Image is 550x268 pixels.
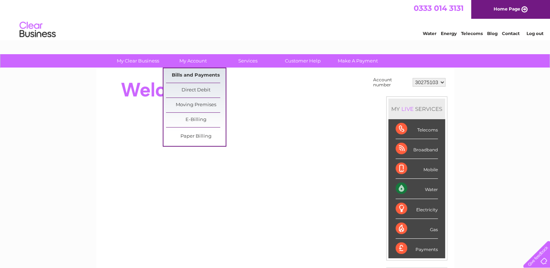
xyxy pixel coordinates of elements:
[396,179,438,199] div: Water
[166,68,226,83] a: Bills and Payments
[461,31,483,36] a: Telecoms
[163,54,223,68] a: My Account
[371,75,411,89] td: Account number
[396,239,438,258] div: Payments
[105,4,446,35] div: Clear Business is a trading name of Verastar Limited (registered in [GEOGRAPHIC_DATA] No. 3667643...
[441,31,457,36] a: Energy
[502,31,520,36] a: Contact
[328,54,388,68] a: Make A Payment
[19,19,56,41] img: logo.png
[166,98,226,112] a: Moving Premises
[396,159,438,179] div: Mobile
[396,199,438,219] div: Electricity
[166,113,226,127] a: E-Billing
[108,54,168,68] a: My Clear Business
[487,31,498,36] a: Blog
[388,99,445,119] div: MY SERVICES
[396,219,438,239] div: Gas
[166,83,226,98] a: Direct Debit
[414,4,464,13] a: 0333 014 3131
[526,31,543,36] a: Log out
[218,54,278,68] a: Services
[396,139,438,159] div: Broadband
[396,119,438,139] div: Telecoms
[400,105,415,112] div: LIVE
[273,54,333,68] a: Customer Help
[423,31,436,36] a: Water
[166,129,226,144] a: Paper Billing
